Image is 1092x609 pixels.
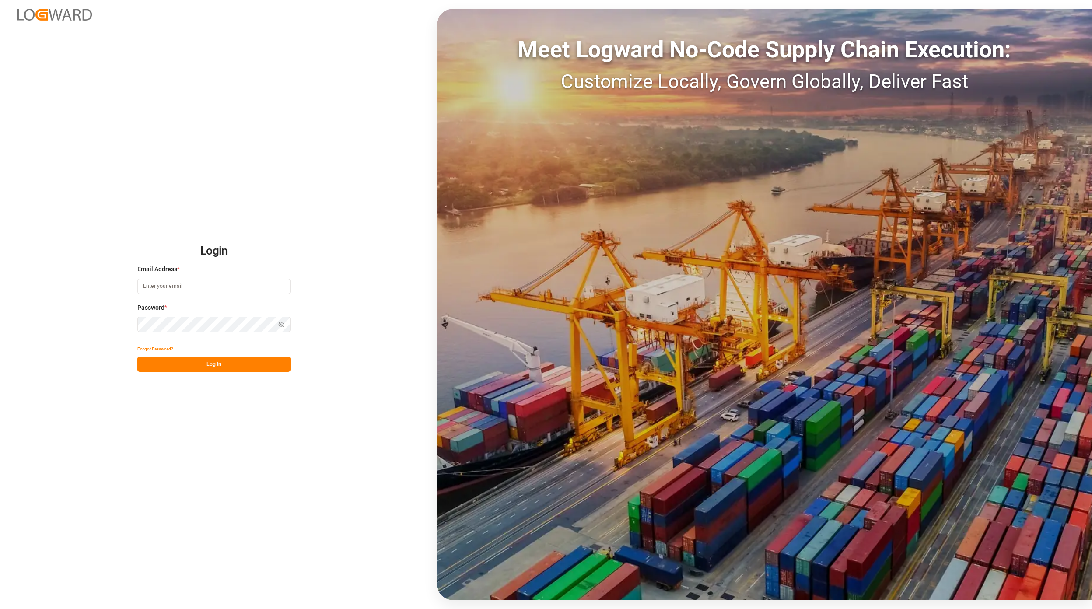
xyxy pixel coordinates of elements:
[137,303,164,312] span: Password
[17,9,92,21] img: Logward_new_orange.png
[137,357,290,372] button: Log In
[437,33,1092,67] div: Meet Logward No-Code Supply Chain Execution:
[137,265,177,274] span: Email Address
[137,279,290,294] input: Enter your email
[137,237,290,265] h2: Login
[137,341,173,357] button: Forgot Password?
[437,67,1092,96] div: Customize Locally, Govern Globally, Deliver Fast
